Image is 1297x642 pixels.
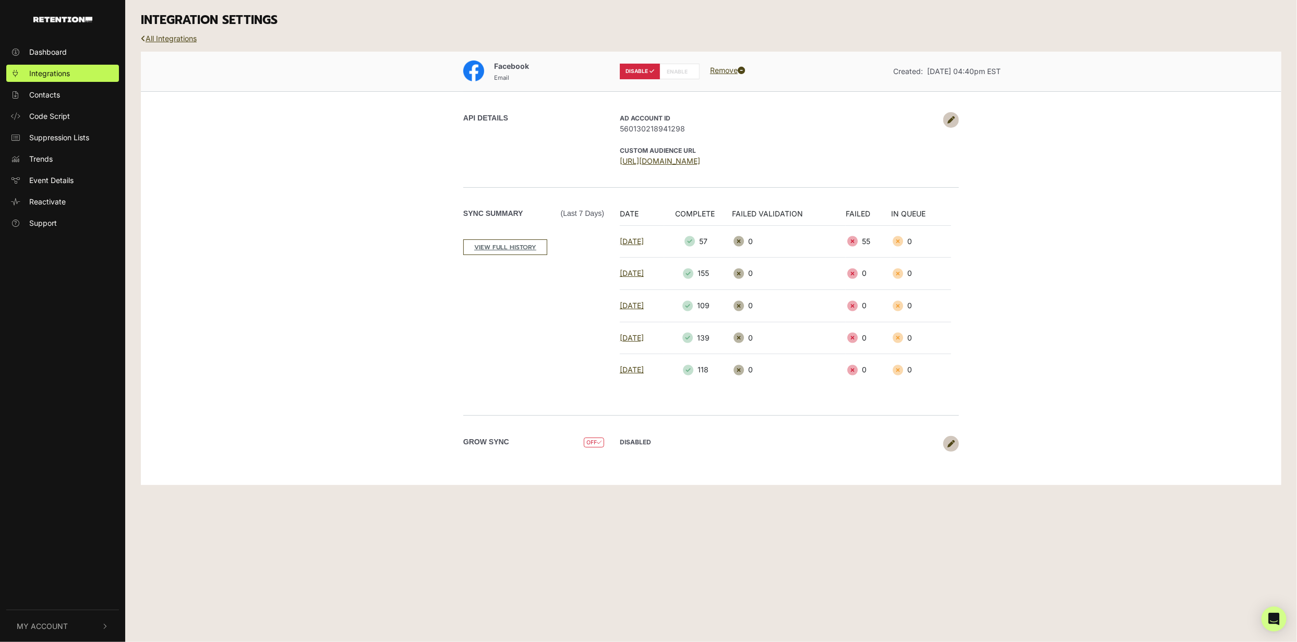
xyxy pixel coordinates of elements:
a: VIEW FULL HISTORY [463,239,547,255]
div: Open Intercom Messenger [1262,607,1287,632]
td: 0 [891,258,951,290]
td: 57 [664,225,732,258]
a: Integrations [6,65,119,82]
td: 0 [891,354,951,386]
small: Email [494,74,509,81]
th: FAILED [846,208,891,226]
a: Code Script [6,107,119,125]
label: Sync Summary [463,208,604,219]
span: Contacts [29,89,60,100]
label: ENABLE [659,64,700,79]
span: Dashboard [29,46,67,57]
a: Support [6,214,119,232]
span: Created: [893,67,923,76]
td: 0 [891,225,951,258]
a: [URL][DOMAIN_NAME] [620,156,700,165]
label: Grow Sync [463,437,509,447]
td: 109 [664,289,732,322]
strong: AD Account ID [620,114,670,122]
td: 139 [664,322,732,354]
a: [DATE] [620,269,644,277]
a: [DATE] [620,333,644,342]
span: Suppression Lists [29,132,89,143]
td: 0 [732,225,846,258]
td: 0 [732,354,846,386]
th: DATE [620,208,664,226]
strong: DISABLED [620,438,651,446]
a: [DATE] [620,365,644,374]
a: Trends [6,150,119,167]
th: IN QUEUE [891,208,951,226]
strong: CUSTOM AUDIENCE URL [620,147,696,154]
td: 0 [846,354,891,386]
a: [DATE] [620,301,644,310]
img: Facebook [463,60,484,81]
td: 155 [664,258,732,290]
td: 0 [732,322,846,354]
span: (Last 7 days) [561,208,604,219]
td: 0 [891,289,951,322]
td: 0 [846,289,891,322]
a: [DATE] [620,237,644,246]
td: 0 [846,258,891,290]
span: OFF [584,438,604,447]
span: Code Script [29,111,70,122]
a: Suppression Lists [6,129,119,146]
th: FAILED VALIDATION [732,208,846,226]
span: Trends [29,153,53,164]
span: Reactivate [29,196,66,207]
a: Event Details [6,172,119,189]
span: [DATE] 04:40pm EST [927,67,1001,76]
button: My Account [6,610,119,642]
td: 0 [846,322,891,354]
th: COMPLETE [664,208,732,226]
label: API DETAILS [463,113,508,124]
td: 118 [664,354,732,386]
span: Support [29,217,57,228]
label: DISABLE [620,64,660,79]
span: My Account [17,621,68,632]
span: Event Details [29,175,74,186]
td: 0 [732,258,846,290]
a: Dashboard [6,43,119,60]
td: 55 [846,225,891,258]
a: All Integrations [141,34,197,43]
span: 560130218941298 [620,123,938,134]
a: Contacts [6,86,119,103]
a: Reactivate [6,193,119,210]
span: Integrations [29,68,70,79]
a: Remove [710,66,745,75]
h3: INTEGRATION SETTINGS [141,13,1281,28]
span: Facebook [494,62,529,70]
td: 0 [732,289,846,322]
img: Retention.com [33,17,92,22]
td: 0 [891,322,951,354]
